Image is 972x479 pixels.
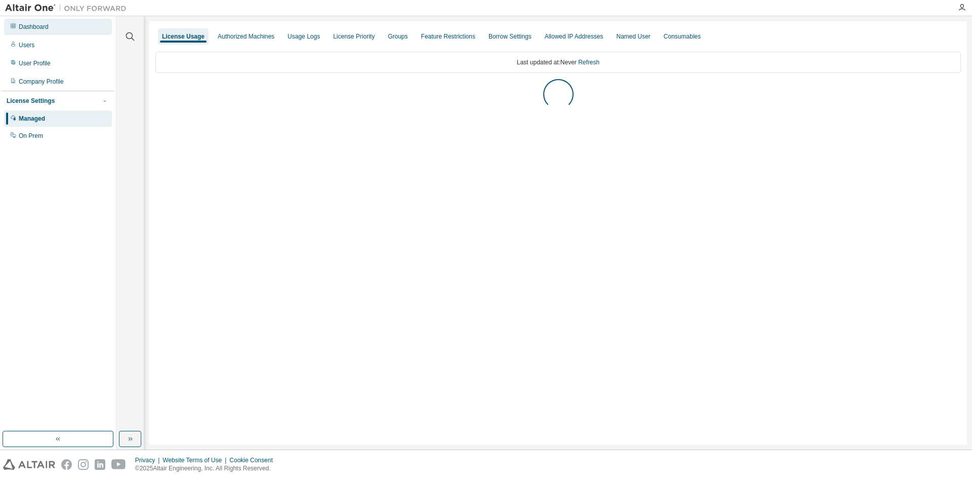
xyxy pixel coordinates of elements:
[19,132,43,140] div: On Prem
[135,464,279,473] p: © 2025 Altair Engineering, Inc. All Rights Reserved.
[578,59,599,66] a: Refresh
[545,32,603,41] div: Allowed IP Addresses
[19,23,49,31] div: Dashboard
[5,3,132,13] img: Altair One
[163,456,229,464] div: Website Terms of Use
[135,456,163,464] div: Privacy
[155,52,961,73] div: Last updated at: Never
[19,41,34,49] div: Users
[19,78,64,86] div: Company Profile
[388,32,408,41] div: Groups
[664,32,701,41] div: Consumables
[288,32,320,41] div: Usage Logs
[19,115,45,123] div: Managed
[3,459,55,470] img: altair_logo.svg
[616,32,650,41] div: Named User
[95,459,105,470] img: linkedin.svg
[7,97,55,105] div: License Settings
[421,32,475,41] div: Feature Restrictions
[162,32,205,41] div: License Usage
[19,59,51,67] div: User Profile
[78,459,89,470] img: instagram.svg
[229,456,278,464] div: Cookie Consent
[111,459,126,470] img: youtube.svg
[61,459,72,470] img: facebook.svg
[489,32,532,41] div: Borrow Settings
[333,32,375,41] div: License Priority
[218,32,274,41] div: Authorized Machines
